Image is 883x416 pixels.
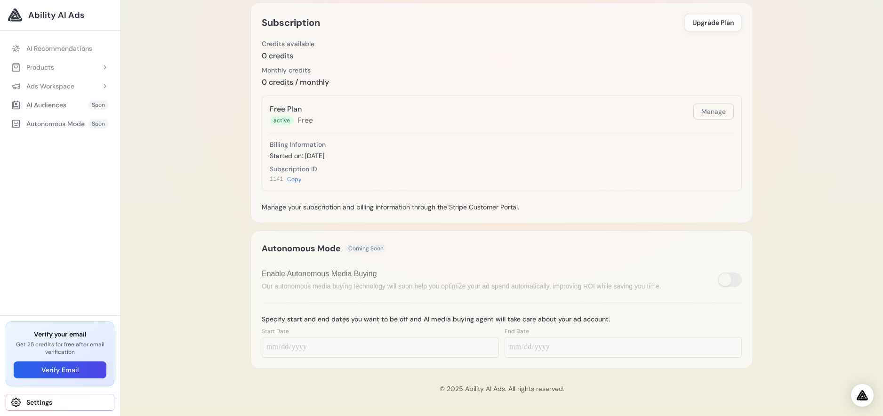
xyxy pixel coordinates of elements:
[6,78,114,95] button: Ads Workspace
[11,81,74,91] div: Ads Workspace
[270,140,734,149] h4: Billing Information
[270,151,734,160] p: Started on: [DATE]
[262,314,742,324] h3: Specify start and end dates you want to be off and AI media buying agent will take care about you...
[14,361,106,378] button: Verify Email
[262,202,742,212] p: Manage your subscription and billing information through the Stripe Customer Portal.
[88,100,109,110] span: Soon
[270,104,313,115] h3: Free Plan
[14,329,106,339] h3: Verify your email
[270,116,294,125] span: active
[262,65,329,75] div: Monthly credits
[88,119,109,128] span: Soon
[128,384,875,393] p: © 2025 Ability AI Ads. All rights reserved.
[693,104,734,120] button: Manage
[6,59,114,76] button: Products
[262,39,314,48] div: Credits available
[11,63,54,72] div: Products
[8,8,112,23] a: Ability AI Ads
[684,14,742,32] button: Upgrade Plan
[262,15,320,30] h2: Subscription
[11,100,66,110] div: AI Audiences
[287,176,302,183] button: Copy
[262,328,499,335] label: Start Date
[505,328,742,335] label: End Date
[28,8,84,22] span: Ability AI Ads
[262,242,341,255] h2: Autonomous Mode
[14,341,106,356] p: Get 25 credits for free after email verification
[345,244,387,253] span: Coming Soon
[262,77,329,88] div: 0 credits / monthly
[6,40,114,57] a: AI Recommendations
[851,384,874,407] div: Open Intercom Messenger
[6,394,114,411] a: Settings
[11,119,85,128] div: Autonomous Mode
[270,164,734,174] h4: Subscription ID
[297,115,313,126] span: Free
[262,50,314,62] div: 0 credits
[270,176,283,183] span: 1141
[692,18,734,27] span: Upgrade Plan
